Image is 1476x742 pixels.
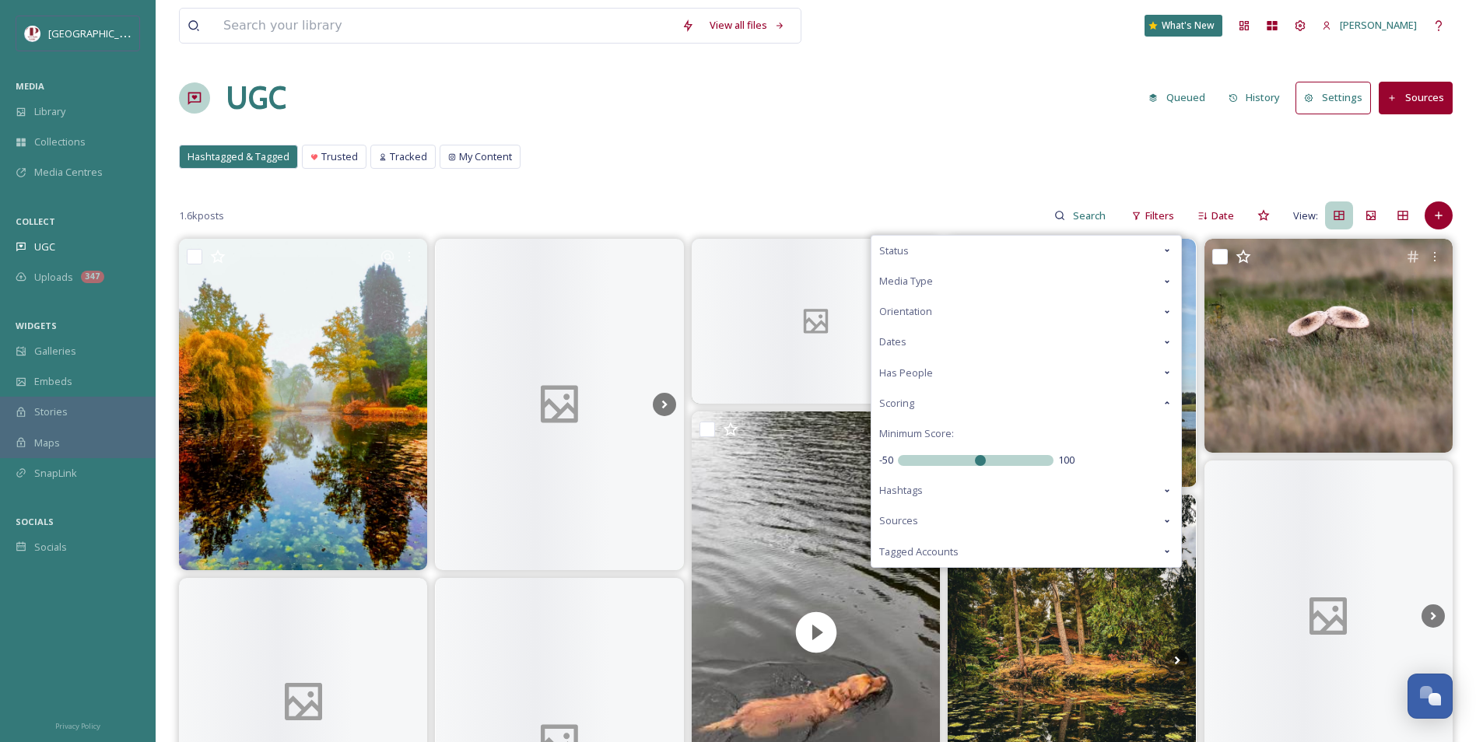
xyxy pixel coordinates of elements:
span: Trusted [321,149,358,164]
span: Scoring [879,396,914,411]
span: Has People [879,366,933,380]
span: Hashtagged & Tagged [188,149,289,164]
a: History [1221,82,1296,113]
span: Status [879,243,909,258]
div: 347 [81,271,104,283]
span: Tracked [390,149,427,164]
span: My Content [459,149,512,164]
span: Galleries [34,344,76,359]
a: What's New [1145,15,1222,37]
span: Stories [34,404,68,419]
input: Search your library [216,9,674,43]
span: [PERSON_NAME] [1340,18,1417,32]
span: Media Centres [34,165,103,180]
span: Tagged Accounts [879,544,959,559]
span: [GEOGRAPHIC_DATA] [48,26,147,40]
span: MEDIA [16,80,44,92]
span: COLLECT [16,215,55,227]
span: 100 [1058,453,1075,467]
span: Hashtags [879,483,923,498]
a: UGC [226,75,286,121]
span: Orientation [879,304,932,319]
span: View: [1293,208,1318,223]
a: Queued [1141,82,1221,113]
span: Privacy Policy [55,721,100,731]
button: History [1221,82,1288,113]
a: [PERSON_NAME] [1314,10,1425,40]
span: Embeds [34,374,72,389]
a: Settings [1295,82,1379,114]
span: Sources [879,513,918,528]
span: Library [34,104,65,119]
span: 1.6k posts [179,208,224,223]
img: download%20(5).png [25,26,40,41]
span: -50 [879,453,893,467]
span: Uploads [34,270,73,285]
button: Queued [1141,82,1213,113]
span: Media Type [879,274,933,289]
span: SOCIALS [16,516,54,527]
span: Date [1211,208,1234,223]
span: Maps [34,436,60,450]
button: Settings [1295,82,1371,114]
img: Seen some bright tits at Tatton park the other day. I didn’t know where to look 🤦🏼‍♂️😁 #tattonpar... [1204,239,1453,453]
span: Dates [879,334,906,349]
input: Search [1065,200,1116,231]
span: SnapLink [34,466,77,481]
span: Filters [1145,208,1174,223]
span: Socials [34,540,67,555]
span: Collections [34,135,86,149]
span: Minimum Score: [879,426,954,441]
a: View all files [702,10,793,40]
img: The fog doesn’t hide the beauty, it makes it magical! 🍃✨🍁 [179,239,427,569]
button: Open Chat [1408,674,1453,719]
span: UGC [34,240,55,254]
a: Privacy Policy [55,716,100,734]
span: WIDGETS [16,320,57,331]
button: Sources [1379,82,1453,114]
